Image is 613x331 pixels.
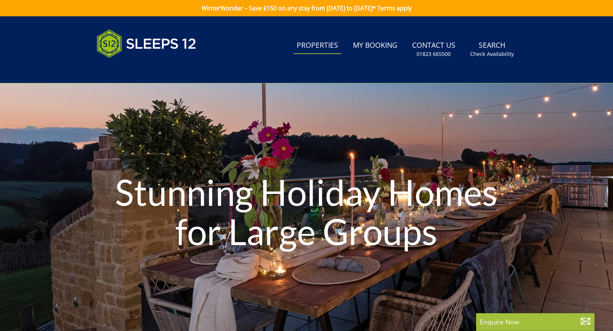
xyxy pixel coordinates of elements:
[97,25,196,62] img: Sleeps 12
[467,37,517,61] a: SearchCheck Availability
[350,37,400,54] a: My Booking
[92,158,521,265] h1: Stunning Holiday Homes for Large Groups
[409,37,458,61] a: Contact Us01823 665500
[294,37,341,54] a: Properties
[470,50,514,58] small: Check Availability
[417,50,451,58] small: 01823 665500
[480,317,591,327] p: Enquire Now
[93,67,171,73] iframe: Customer reviews powered by Trustpilot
